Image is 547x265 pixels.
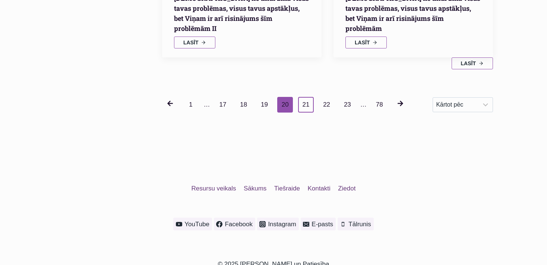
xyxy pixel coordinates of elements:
[355,40,370,45] span: Lasīt
[360,98,367,112] span: …
[271,182,304,195] a: Tiešraide
[301,218,336,230] a: E-pasts
[42,182,505,195] nav: Footer
[452,57,493,69] a: Lasīt
[257,218,299,230] a: Instagram
[345,37,387,48] a: Lasīt
[304,182,334,195] a: Kontakti
[162,97,421,113] nav: Posts
[174,37,215,48] a: Lasīt
[235,97,252,113] a: 18
[214,218,255,230] a: Facebook
[187,182,240,195] a: Resursu veikals
[182,219,209,229] span: YouTube
[256,97,272,113] a: 19
[173,218,212,230] a: YouTube
[346,219,371,229] span: Tālrunis
[215,97,231,113] a: 17
[183,40,198,45] span: Lasīt
[309,219,333,229] span: E-pasts
[461,61,476,66] span: Lasīt
[183,97,199,113] a: 1
[277,97,293,113] span: 20
[222,219,253,229] span: Facebook
[339,97,355,113] a: 23
[371,97,388,113] a: 78
[203,98,210,112] span: …
[266,219,296,229] span: Instagram
[334,182,360,195] a: Ziedot
[298,97,314,113] a: 21
[240,182,271,195] a: Sākums
[319,97,335,113] a: 22
[338,218,374,230] a: Tālrunis
[433,97,493,112] select: Sort results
